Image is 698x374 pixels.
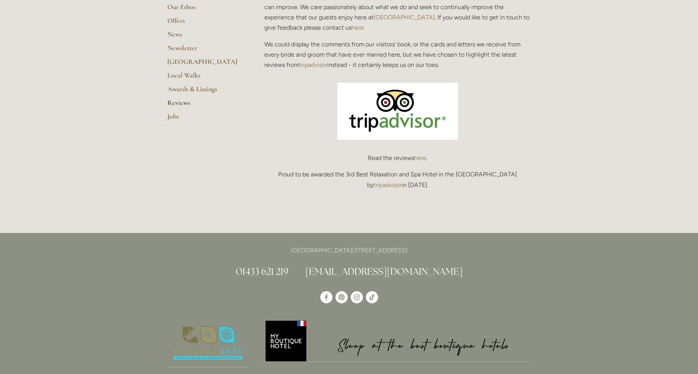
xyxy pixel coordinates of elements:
[264,153,531,163] p: Read the reviews .
[167,85,240,98] a: Awards & Listings
[299,61,327,68] a: tripadvisor
[264,169,531,190] p: Proud to be awarded the 3rd Best Relaxation and Spa Hotel in the [GEOGRAPHIC_DATA] by in [DATE].
[167,57,240,71] a: [GEOGRAPHIC_DATA]
[167,71,240,85] a: Local Walks
[167,98,240,112] a: Reviews
[167,16,240,30] a: Offers
[366,291,378,303] a: TikTok
[374,181,402,189] a: tripadvisor
[236,265,288,277] a: 01433 621 219
[351,291,363,303] a: Instagram
[305,265,463,277] a: [EMAIL_ADDRESS][DOMAIN_NAME]
[167,319,249,367] img: Nature's Safe - Logo
[167,245,531,255] p: [GEOGRAPHIC_DATA][STREET_ADDRESS]
[414,154,426,162] a: here
[335,291,348,303] a: Pinterest
[261,319,531,361] img: My Boutique Hotel - Logo
[264,39,531,70] p: We could display the comments from our visitors' book, or the cards and letters we receive from e...
[320,291,332,303] a: Losehill House Hotel & Spa
[167,30,240,44] a: News
[167,44,240,57] a: Newsletter
[167,3,240,16] a: Our Ethos
[167,112,240,126] a: Jobs
[374,14,435,21] a: [GEOGRAPHIC_DATA]
[337,83,458,140] img: TripAdvisor-Logo.jpg
[351,24,364,31] a: here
